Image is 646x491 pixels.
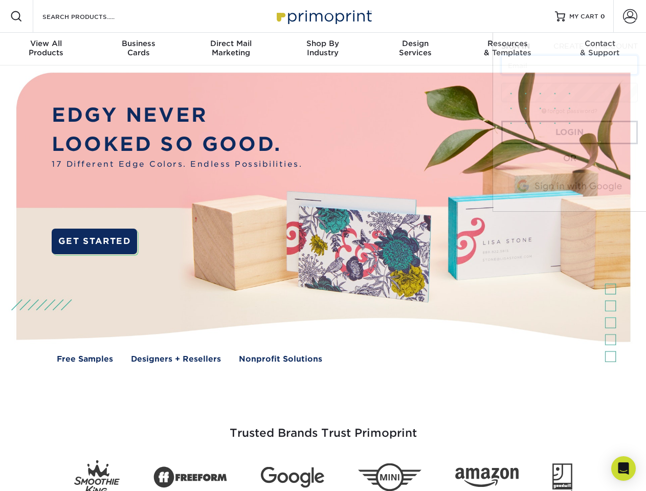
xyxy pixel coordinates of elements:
div: Industry [277,39,369,57]
span: 17 Different Edge Colors. Endless Possibilities. [52,159,302,170]
a: Resources& Templates [461,33,553,65]
span: Design [369,39,461,48]
a: GET STARTED [52,229,137,254]
span: Shop By [277,39,369,48]
div: Open Intercom Messenger [611,456,636,481]
a: DesignServices [369,33,461,65]
a: Login [501,121,638,144]
span: Resources [461,39,553,48]
div: Marketing [185,39,277,57]
a: Nonprofit Solutions [239,353,322,365]
span: Direct Mail [185,39,277,48]
span: CREATE AN ACCOUNT [553,42,638,50]
a: BusinessCards [92,33,184,65]
div: Services [369,39,461,57]
h3: Trusted Brands Trust Primoprint [24,402,622,452]
input: Email [501,55,638,75]
input: SEARCH PRODUCTS..... [41,10,141,23]
div: & Templates [461,39,553,57]
a: Direct MailMarketing [185,33,277,65]
iframe: Google Customer Reviews [3,460,87,487]
a: Shop ByIndustry [277,33,369,65]
a: Designers + Resellers [131,353,221,365]
div: OR [501,152,638,165]
img: Google [261,467,324,488]
img: Amazon [455,468,519,487]
p: EDGY NEVER [52,101,302,130]
a: forgot password? [542,108,597,115]
p: LOOKED SO GOOD. [52,130,302,159]
span: 0 [600,13,605,20]
img: Goodwill [552,463,572,491]
div: Cards [92,39,184,57]
span: Business [92,39,184,48]
span: MY CART [569,12,598,21]
img: Primoprint [272,5,374,27]
span: SIGN IN [501,42,530,50]
a: Free Samples [57,353,113,365]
